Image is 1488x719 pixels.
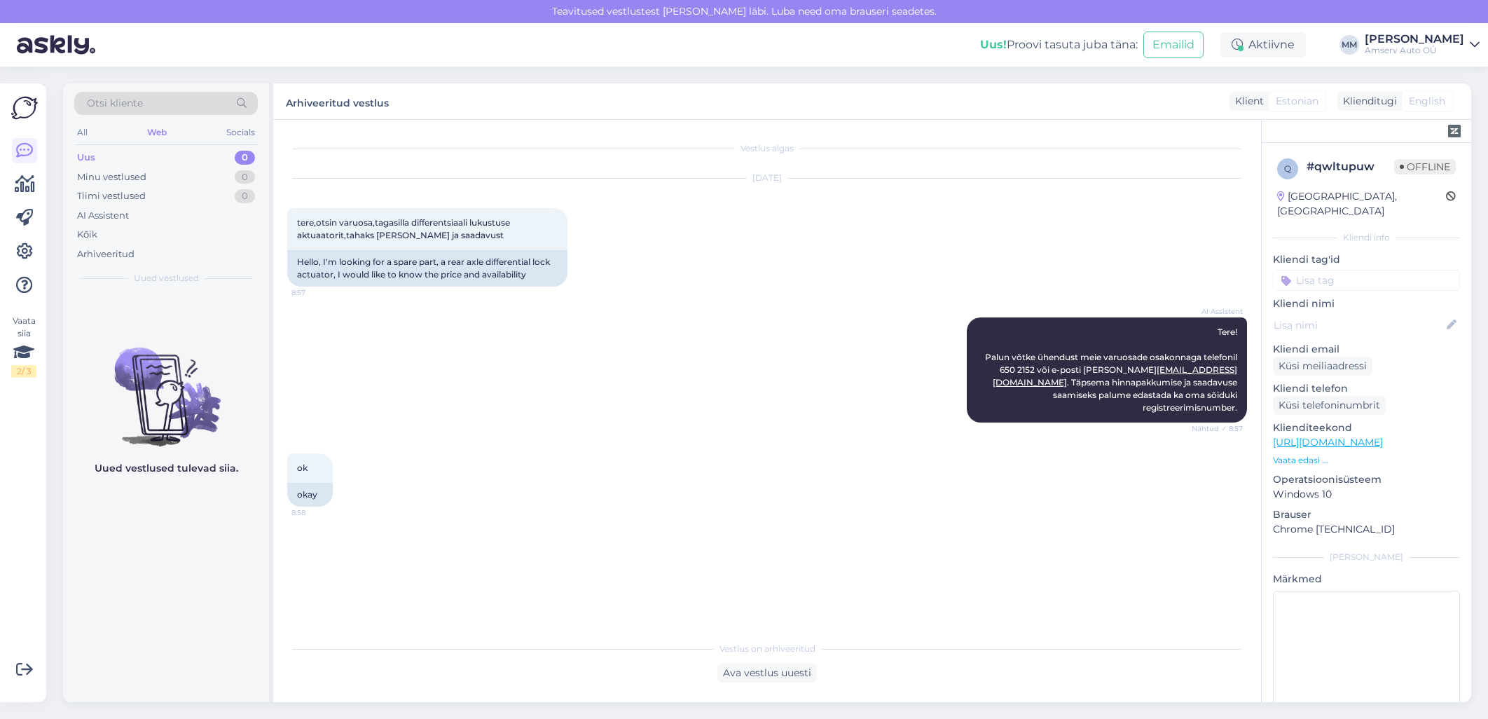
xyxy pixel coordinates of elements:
span: Vestlus on arhiveeritud [719,643,815,655]
div: [GEOGRAPHIC_DATA], [GEOGRAPHIC_DATA] [1277,189,1446,219]
label: Arhiveeritud vestlus [286,92,389,111]
div: Aktiivne [1220,32,1306,57]
p: Windows 10 [1273,487,1460,502]
span: 8:58 [291,507,344,518]
p: Kliendi email [1273,342,1460,357]
p: Brauser [1273,507,1460,522]
input: Lisa tag [1273,270,1460,291]
p: Kliendi tag'id [1273,252,1460,267]
div: Amserv Auto OÜ [1365,45,1464,56]
span: Tere! Palun võtke ühendust meie varuosade osakonnaga telefonil 650 2152 või e-posti [PERSON_NAME]... [985,327,1239,413]
div: All [74,123,90,142]
span: Offline [1394,159,1456,174]
div: Web [144,123,170,142]
div: Arhiveeritud [77,247,135,261]
div: 0 [235,170,255,184]
p: Operatsioonisüsteem [1273,472,1460,487]
div: # qwltupuw [1307,158,1394,175]
div: [DATE] [287,172,1247,184]
div: Kliendi info [1273,231,1460,244]
div: [PERSON_NAME] [1273,551,1460,563]
span: Nähtud ✓ 8:57 [1190,423,1243,434]
span: 8:57 [291,287,344,298]
input: Lisa nimi [1274,317,1444,333]
div: [PERSON_NAME] [1365,34,1464,45]
div: Klienditugi [1337,94,1397,109]
span: Estonian [1276,94,1318,109]
img: No chats [63,322,269,448]
div: Tiimi vestlused [77,189,146,203]
div: 2 / 3 [11,365,36,378]
div: Vaata siia [11,315,36,378]
p: Kliendi telefon [1273,381,1460,396]
span: AI Assistent [1190,306,1243,317]
span: Uued vestlused [134,272,199,285]
button: Emailid [1143,32,1204,58]
span: English [1409,94,1445,109]
div: Uus [77,151,95,165]
a: [URL][DOMAIN_NAME] [1273,436,1383,448]
span: Otsi kliente [87,96,143,111]
div: Küsi meiliaadressi [1273,357,1372,376]
div: Kõik [77,228,97,242]
p: Märkmed [1273,572,1460,587]
p: Chrome [TECHNICAL_ID] [1273,522,1460,537]
div: Hello, I'm looking for a spare part, a rear axle differential lock actuator, I would like to know... [287,250,567,287]
div: MM [1339,35,1359,55]
img: zendesk [1448,125,1461,137]
p: Vaata edasi ... [1273,454,1460,467]
span: tere,otsin varuosa,tagasilla differentsiaali lukustuse aktuaatorit,tahaks [PERSON_NAME] ja saadavust [297,217,512,240]
div: Proovi tasuta juba täna: [980,36,1138,53]
div: Küsi telefoninumbrit [1273,396,1386,415]
a: [PERSON_NAME]Amserv Auto OÜ [1365,34,1480,56]
div: Klient [1229,94,1264,109]
span: q [1284,163,1291,174]
p: Uued vestlused tulevad siia. [95,461,238,476]
b: Uus! [980,38,1007,51]
div: 0 [235,189,255,203]
div: AI Assistent [77,209,129,223]
p: Klienditeekond [1273,420,1460,435]
img: Askly Logo [11,95,38,121]
div: Vestlus algas [287,142,1247,155]
div: Minu vestlused [77,170,146,184]
span: ok [297,463,308,473]
div: Socials [223,123,258,142]
div: okay [287,483,333,507]
p: Kliendi nimi [1273,296,1460,311]
div: Ava vestlus uuesti [717,664,817,683]
div: 0 [235,151,255,165]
